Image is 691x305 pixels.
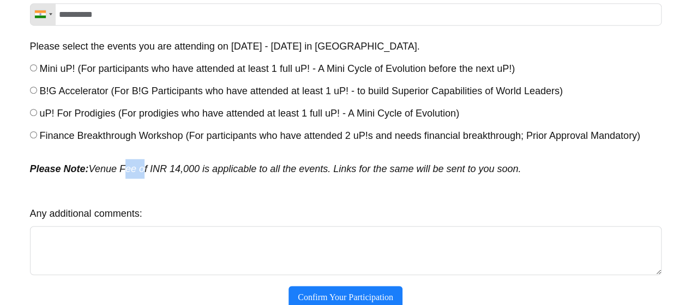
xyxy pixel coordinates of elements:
input: B!G Accelerator (For B!G Participants who have attended at least 1 uP! - to build Superior Capabi... [30,87,37,94]
textarea: Any additional comments: [30,226,662,275]
input: Phone/Mobile [30,3,662,26]
input: Mini uP! (For participants who have attended at least 1 full uP! - A Mini Cycle of Evolution befo... [30,64,37,71]
span: B!G Accelerator (For B!G Participants who have attended at least 1 uP! - to build Superior Capabi... [40,86,563,96]
label: Please select the events you are attending on 18th - 21st Sep 2025 in Chennai. [30,36,420,56]
span: Finance Breakthrough Workshop (For participants who have attended 2 uP!s and needs financial brea... [40,130,640,141]
span: Mini uP! (For participants who have attended at least 1 full uP! - A Mini Cycle of Evolution befo... [40,63,515,74]
div: Telephone country code [31,4,56,25]
input: Finance Breakthrough Workshop (For participants who have attended 2 uP!s and needs financial brea... [30,131,37,138]
input: uP! For Prodigies (For prodigies who have attended at least 1 full uP! - A Mini Cycle of Evolution) [30,109,37,116]
label: Any additional comments: [30,204,142,223]
span: uP! For Prodigies (For prodigies who have attended at least 1 full uP! - A Mini Cycle of Evolution) [40,108,459,119]
strong: Please Note: [30,163,89,174]
em: Venue Fee of INR 14,000 is applicable to all the events. Links for the same will be sent to you s... [30,163,521,174]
